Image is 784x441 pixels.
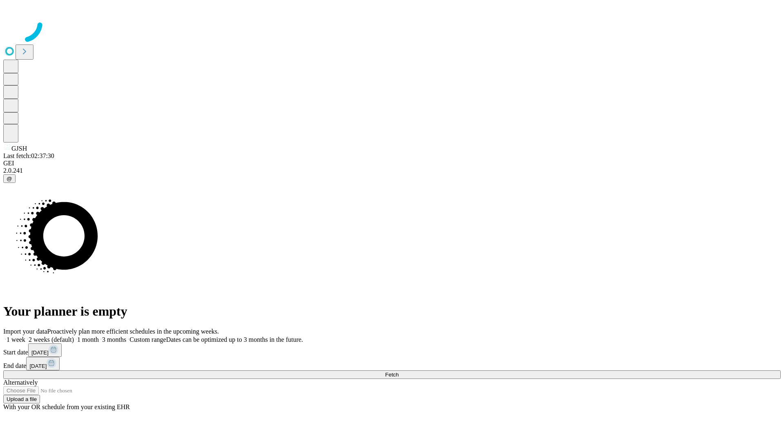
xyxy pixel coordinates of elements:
[29,336,74,343] span: 2 weeks (default)
[26,357,60,370] button: [DATE]
[3,379,38,386] span: Alternatively
[3,357,781,370] div: End date
[3,304,781,319] h1: Your planner is empty
[29,363,47,369] span: [DATE]
[11,145,27,152] span: GJSH
[7,176,12,182] span: @
[3,370,781,379] button: Fetch
[3,152,54,159] span: Last fetch: 02:37:30
[47,328,219,335] span: Proactively plan more efficient schedules in the upcoming weeks.
[3,395,40,403] button: Upload a file
[102,336,126,343] span: 3 months
[31,350,49,356] span: [DATE]
[385,372,399,378] span: Fetch
[129,336,166,343] span: Custom range
[28,343,62,357] button: [DATE]
[166,336,303,343] span: Dates can be optimized up to 3 months in the future.
[77,336,99,343] span: 1 month
[3,167,781,174] div: 2.0.241
[3,160,781,167] div: GEI
[7,336,25,343] span: 1 week
[3,403,130,410] span: With your OR schedule from your existing EHR
[3,174,16,183] button: @
[3,328,47,335] span: Import your data
[3,343,781,357] div: Start date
